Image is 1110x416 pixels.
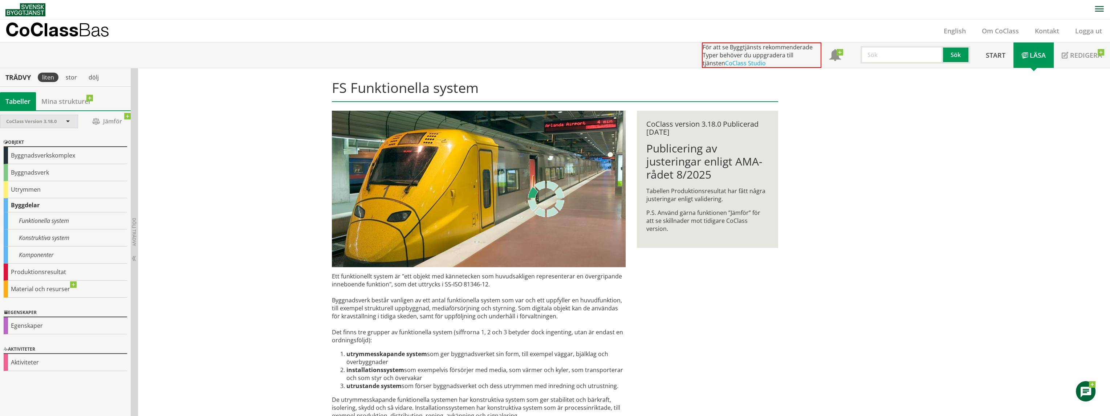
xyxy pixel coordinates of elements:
[346,350,427,358] strong: utrymmesskapande system
[38,73,58,82] div: liten
[725,59,766,67] a: CoClass Studio
[646,120,769,136] div: CoClass version 3.18.0 Publicerad [DATE]
[1067,26,1110,35] a: Logga ut
[4,317,127,334] div: Egenskaper
[936,26,974,35] a: English
[85,115,129,128] span: Jämför
[4,138,127,147] div: Objekt
[974,26,1027,35] a: Om CoClass
[528,181,564,217] img: Laddar
[332,79,778,102] h1: FS Funktionella system
[1013,42,1054,68] a: Läsa
[978,42,1013,68] a: Start
[332,111,626,267] img: arlanda-express-2.jpg
[861,46,943,64] input: Sök
[986,51,1005,60] span: Start
[346,366,626,382] li: som exempelvis försörjer med media, som värmer och kyler, som trans­porterar och som styr och öve...
[943,46,970,64] button: Sök
[346,382,402,390] strong: utrustande system
[4,147,127,164] div: Byggnadsverkskomplex
[78,19,109,40] span: Bas
[646,142,769,181] h1: Publicering av justeringar enligt AMA-rådet 8/2025
[4,264,127,281] div: Produktionsresultat
[6,118,57,125] span: CoClass Version 3.18.0
[5,20,125,42] a: CoClassBas
[36,92,97,110] a: Mina strukturer
[4,246,127,264] div: Komponenter
[131,218,137,246] span: Dölj trädvy
[5,25,109,34] p: CoClass
[702,42,821,68] div: För att se Byggtjänsts rekommenderade Typer behöver du uppgradera till tjänsten
[4,354,127,371] div: Aktiviteter
[1027,26,1067,35] a: Kontakt
[346,350,626,366] li: som ger byggnadsverket sin form, till exempel väggar, bjälklag och överbyggnader
[4,345,127,354] div: Aktiviteter
[4,229,127,246] div: Konstruktiva system
[1,73,35,81] div: Trädvy
[4,181,127,198] div: Utrymmen
[646,209,769,233] p: P.S. Använd gärna funktionen ”Jämför” för att se skillnader mot tidigare CoClass version.
[4,309,127,317] div: Egenskaper
[1030,51,1046,60] span: Läsa
[346,382,626,390] li: som förser byggnadsverket och dess utrymmen med inredning och utrustning.
[1054,42,1110,68] a: Redigera
[1070,51,1102,60] span: Redigera
[4,164,127,181] div: Byggnadsverk
[829,50,841,62] span: Notifikationer
[4,212,127,229] div: Funktionella system
[346,366,404,374] strong: installationssystem
[4,198,127,212] div: Byggdelar
[84,73,103,82] div: dölj
[61,73,81,82] div: stor
[646,187,769,203] p: Tabellen Produktionsresultat har fått några justeringar enligt validering.
[5,3,45,16] img: Svensk Byggtjänst
[4,281,127,298] div: Material och resurser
